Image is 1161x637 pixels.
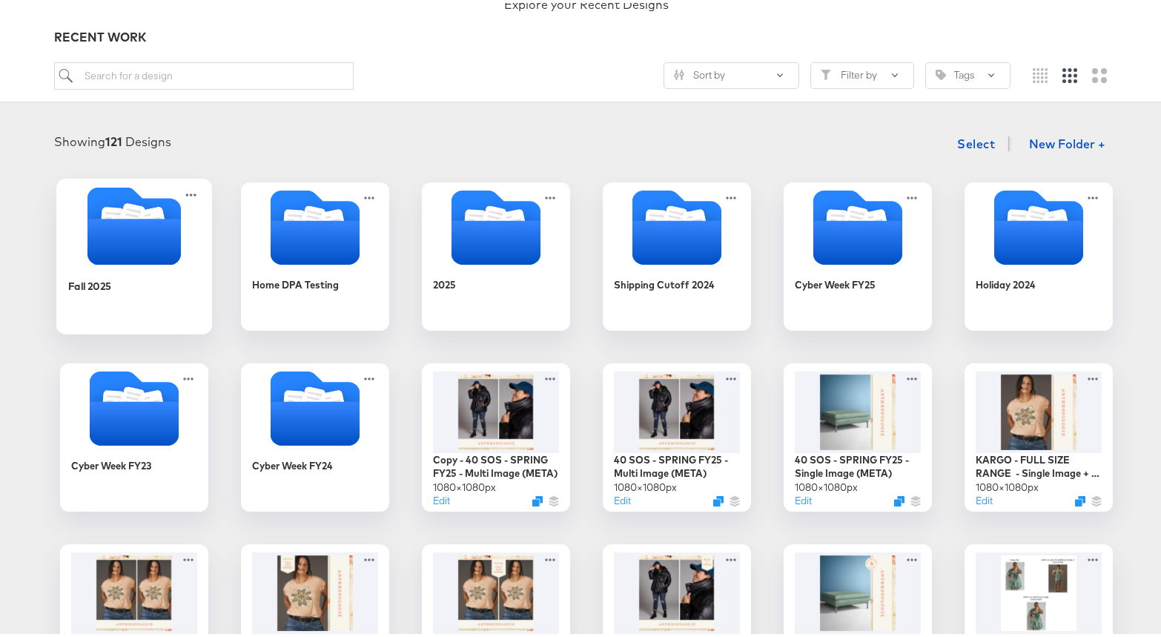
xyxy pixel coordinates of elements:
[965,179,1113,328] div: Holiday 2024
[433,478,496,492] div: 1080 × 1080 px
[105,131,122,146] strong: 121
[976,478,1039,492] div: 1080 × 1080 px
[1092,65,1107,80] svg: Large grid
[614,478,677,492] div: 1080 × 1080 px
[784,188,932,262] svg: Folder
[54,59,354,87] input: Search for a design
[603,360,751,509] div: 40 SOS - SPRING FY25 - Multi Image (META)1080×1080pxEditDuplicate
[241,188,389,262] svg: Folder
[936,67,946,77] svg: Tag
[241,179,389,328] div: Home DPA Testing
[674,67,684,77] svg: Sliders
[532,493,543,504] svg: Duplicate
[422,360,570,509] div: Copy - 40 SOS - SPRING FY25 - Multi Image (META)1080×1080pxEditDuplicate
[614,491,631,505] button: Edit
[664,59,799,86] button: SlidersSort by
[422,188,570,262] svg: Folder
[422,179,570,328] div: 2025
[965,360,1113,509] div: KARGO - FULL SIZE RANGE - Single Image + No Badge (META)1080×1080pxEditDuplicate
[67,276,111,290] div: Fall 2025
[54,131,171,148] div: Showing Designs
[713,493,724,504] svg: Duplicate
[614,275,715,289] div: Shipping Cutoff 2024
[614,450,740,478] div: 40 SOS - SPRING FY25 - Multi Image (META)
[784,360,932,509] div: 40 SOS - SPRING FY25 - Single Image (META)1080×1080pxEditDuplicate
[795,491,812,505] button: Edit
[957,131,995,151] span: Select
[252,275,339,289] div: Home DPA Testing
[965,188,1113,262] svg: Folder
[951,126,1001,156] button: Select
[784,179,932,328] div: Cyber Week FY25
[810,59,914,86] button: FilterFilter by
[60,360,208,509] div: Cyber Week FY23
[603,179,751,328] div: Shipping Cutoff 2024
[56,184,212,262] svg: Folder
[795,478,858,492] div: 1080 × 1080 px
[795,275,876,289] div: Cyber Week FY25
[433,450,559,478] div: Copy - 40 SOS - SPRING FY25 - Multi Image (META)
[925,59,1010,86] button: TagTags
[821,67,831,77] svg: Filter
[603,188,751,262] svg: Folder
[433,275,456,289] div: 2025
[241,369,389,443] svg: Folder
[1075,493,1085,504] svg: Duplicate
[241,360,389,509] div: Cyber Week FY24
[1062,65,1077,80] svg: Medium grid
[795,450,921,478] div: 40 SOS - SPRING FY25 - Single Image (META)
[60,369,208,443] svg: Folder
[56,176,212,331] div: Fall 2025
[433,491,450,505] button: Edit
[976,450,1102,478] div: KARGO - FULL SIZE RANGE - Single Image + No Badge (META)
[976,275,1036,289] div: Holiday 2024
[1033,65,1048,80] svg: Small grid
[71,456,151,470] div: Cyber Week FY23
[252,456,333,470] div: Cyber Week FY24
[54,26,1118,43] div: RECENT WORK
[894,493,904,504] svg: Duplicate
[976,491,993,505] button: Edit
[1016,128,1118,156] button: New Folder +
